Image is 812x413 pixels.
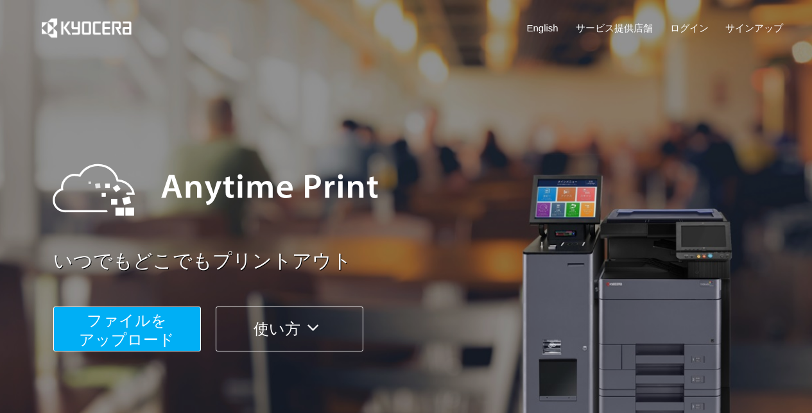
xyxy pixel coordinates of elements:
[53,307,201,351] button: ファイルを​​アップロード
[53,248,791,275] a: いつでもどこでもプリントアウト
[576,21,653,35] a: サービス提供店舗
[670,21,709,35] a: ログイン
[527,21,558,35] a: English
[79,312,175,348] span: ファイルを ​​アップロード
[725,21,783,35] a: サインアップ
[216,307,363,351] button: 使い方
